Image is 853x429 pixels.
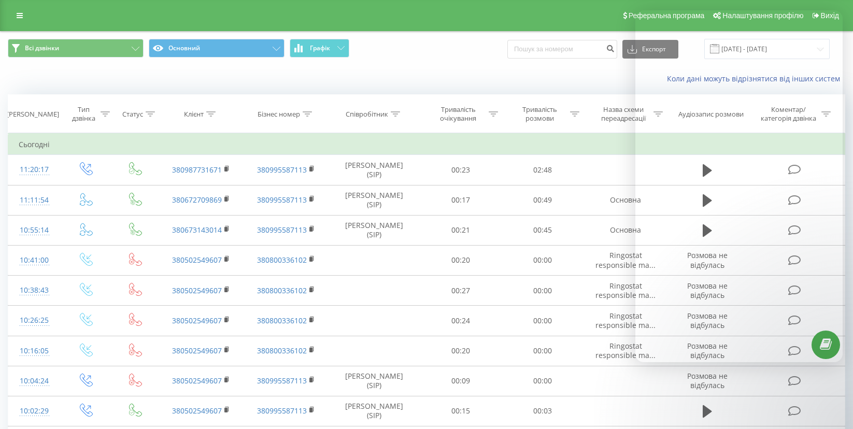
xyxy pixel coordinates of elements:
[502,245,584,275] td: 00:00
[420,336,502,366] td: 00:20
[258,110,300,119] div: Бізнес номер
[583,185,668,215] td: Основна
[346,110,388,119] div: Співробітник
[635,10,843,362] iframe: Intercom live chat
[329,396,420,426] td: [PERSON_NAME] (SIP)
[507,40,617,59] input: Пошук за номером
[512,105,567,123] div: Тривалість розмови
[257,225,307,235] a: 380995587113
[595,250,656,269] span: Ringostat responsible ma...
[420,306,502,336] td: 00:24
[257,316,307,325] a: 380800336102
[420,245,502,275] td: 00:20
[257,376,307,385] a: 380995587113
[420,276,502,306] td: 00:27
[19,220,50,240] div: 10:55:14
[8,134,845,155] td: Сьогодні
[420,185,502,215] td: 00:17
[502,306,584,336] td: 00:00
[310,45,330,52] span: Графік
[329,155,420,185] td: [PERSON_NAME] (SIP)
[69,105,98,123] div: Тип дзвінка
[420,215,502,245] td: 00:21
[431,105,486,123] div: Тривалість очікування
[172,195,222,205] a: 380672709869
[420,396,502,426] td: 00:15
[502,155,584,185] td: 02:48
[420,155,502,185] td: 00:23
[502,396,584,426] td: 00:03
[595,311,656,330] span: Ringostat responsible ma...
[184,110,204,119] div: Клієнт
[257,195,307,205] a: 380995587113
[172,406,222,416] a: 380502549607
[19,280,50,301] div: 10:38:43
[583,215,668,245] td: Основна
[329,185,420,215] td: [PERSON_NAME] (SIP)
[595,341,656,360] span: Ringostat responsible ma...
[622,40,678,59] button: Експорт
[7,110,59,119] div: [PERSON_NAME]
[19,371,50,391] div: 10:04:24
[595,105,651,123] div: Назва схеми переадресації
[257,406,307,416] a: 380995587113
[502,336,584,366] td: 00:00
[420,366,502,396] td: 00:09
[172,316,222,325] a: 380502549607
[257,285,307,295] a: 380800336102
[257,165,307,175] a: 380995587113
[329,215,420,245] td: [PERSON_NAME] (SIP)
[329,366,420,396] td: [PERSON_NAME] (SIP)
[19,190,50,210] div: 11:11:54
[172,285,222,295] a: 380502549607
[257,346,307,355] a: 380800336102
[122,110,143,119] div: Статус
[502,366,584,396] td: 00:00
[172,225,222,235] a: 380673143014
[172,165,222,175] a: 380987731671
[502,215,584,245] td: 00:45
[629,11,705,20] span: Реферальна програма
[19,250,50,270] div: 10:41:00
[19,401,50,421] div: 10:02:29
[502,276,584,306] td: 00:00
[172,376,222,385] a: 380502549607
[25,44,59,52] span: Всі дзвінки
[290,39,349,58] button: Графік
[818,370,843,395] iframe: Intercom live chat
[149,39,285,58] button: Основний
[19,341,50,361] div: 10:16:05
[257,255,307,265] a: 380800336102
[19,310,50,331] div: 10:26:25
[19,160,50,180] div: 11:20:17
[502,185,584,215] td: 00:49
[687,371,728,390] span: Розмова не відбулась
[172,255,222,265] a: 380502549607
[172,346,222,355] a: 380502549607
[595,281,656,300] span: Ringostat responsible ma...
[8,39,144,58] button: Всі дзвінки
